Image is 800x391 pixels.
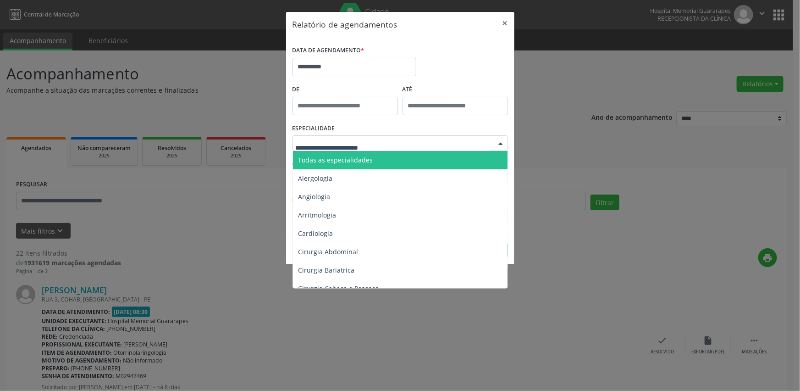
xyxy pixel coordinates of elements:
h5: Relatório de agendamentos [292,18,397,30]
span: Todas as especialidades [298,156,373,164]
label: De [292,83,398,97]
span: Angiologia [298,192,331,201]
button: Close [496,12,514,34]
label: ESPECIALIDADE [292,122,335,136]
label: DATA DE AGENDAMENTO [292,44,364,58]
span: Cirurgia Bariatrica [298,266,355,274]
span: Cardiologia [298,229,333,238]
span: Alergologia [298,174,333,183]
span: Arritmologia [298,211,337,219]
span: Cirurgia Abdominal [298,247,359,256]
label: ATÉ [403,83,508,97]
span: Cirurgia Cabeça e Pescoço [298,284,379,293]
